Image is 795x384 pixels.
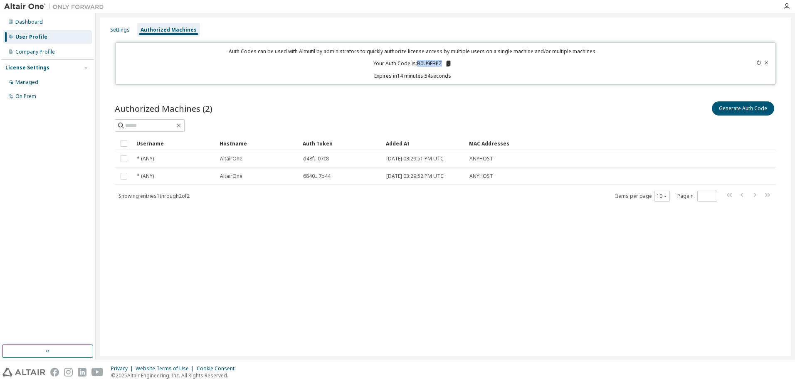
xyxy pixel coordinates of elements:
img: Altair One [4,2,108,11]
img: facebook.svg [50,368,59,377]
div: On Prem [15,93,36,100]
div: Auth Token [303,137,379,150]
button: 10 [657,193,668,199]
span: Authorized Machines (2) [115,103,212,114]
span: ANYHOST [469,155,493,162]
div: Managed [15,79,38,86]
div: Username [136,137,213,150]
p: Expires in 14 minutes, 54 seconds [121,72,706,79]
div: User Profile [15,34,47,40]
span: AltairOne [220,173,242,180]
img: youtube.svg [91,368,104,377]
span: d48f...07c8 [303,155,329,162]
button: Generate Auth Code [712,101,774,116]
p: © 2025 Altair Engineering, Inc. All Rights Reserved. [111,372,239,379]
div: License Settings [5,64,49,71]
span: [DATE] 03:29:52 PM UTC [386,173,444,180]
span: ANYHOST [469,173,493,180]
span: * (ANY) [137,173,154,180]
p: Auth Codes can be used with Almutil by administrators to quickly authorize license access by mult... [121,48,706,55]
div: Privacy [111,365,136,372]
span: Showing entries 1 through 2 of 2 [119,192,190,199]
span: Items per page [615,191,670,202]
div: Dashboard [15,19,43,25]
div: Authorized Machines [141,27,197,33]
div: Settings [110,27,130,33]
span: 6840...7b44 [303,173,331,180]
img: linkedin.svg [78,368,86,377]
div: Cookie Consent [197,365,239,372]
div: Hostname [220,137,296,150]
div: MAC Addresses [469,137,689,150]
img: altair_logo.svg [2,368,45,377]
span: [DATE] 03:29:51 PM UTC [386,155,444,162]
div: Added At [386,137,462,150]
span: Page n. [677,191,717,202]
span: * (ANY) [137,155,154,162]
p: Your Auth Code is: B0U9EBPZ [373,60,452,67]
img: instagram.svg [64,368,73,377]
span: AltairOne [220,155,242,162]
div: Website Terms of Use [136,365,197,372]
div: Company Profile [15,49,55,55]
